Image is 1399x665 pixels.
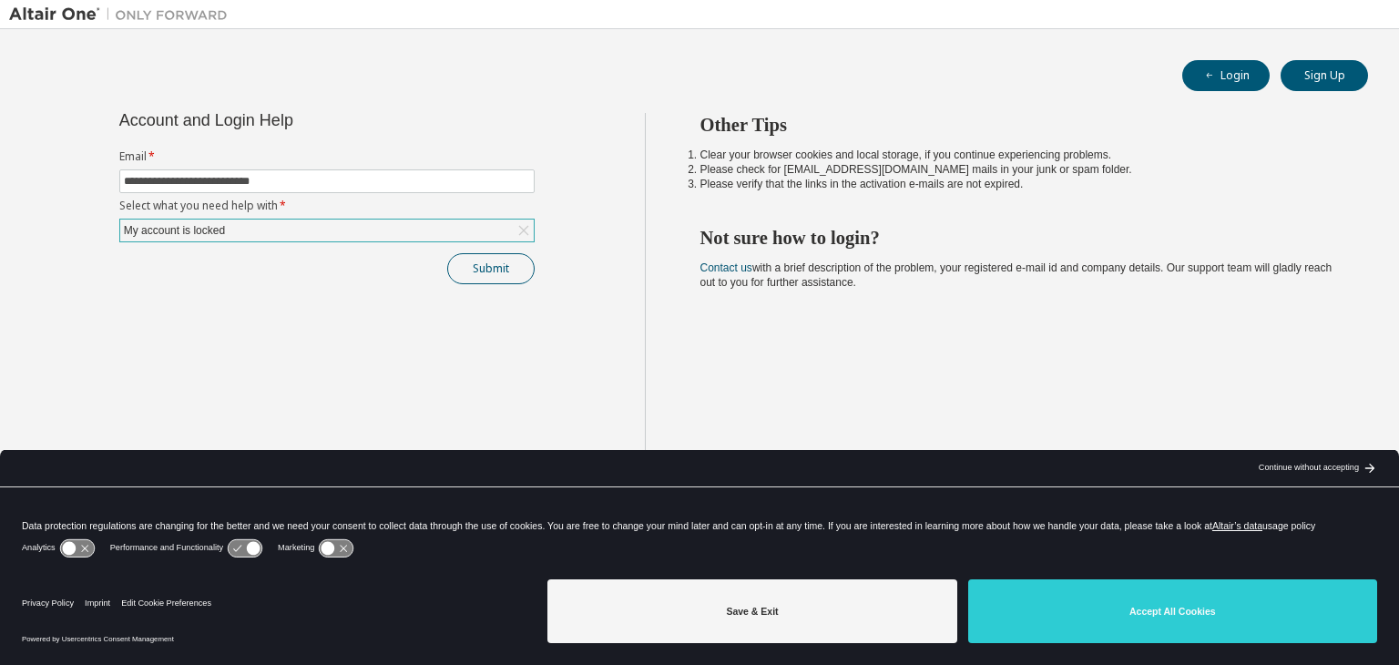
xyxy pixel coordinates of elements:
[700,261,1333,289] span: with a brief description of the problem, your registered e-mail id and company details. Our suppo...
[1182,60,1270,91] button: Login
[700,148,1336,162] li: Clear your browser cookies and local storage, if you continue experiencing problems.
[700,113,1336,137] h2: Other Tips
[119,149,535,164] label: Email
[1281,60,1368,91] button: Sign Up
[700,261,752,274] a: Contact us
[120,220,534,241] div: My account is locked
[700,226,1336,250] h2: Not sure how to login?
[447,253,535,284] button: Submit
[700,162,1336,177] li: Please check for [EMAIL_ADDRESS][DOMAIN_NAME] mails in your junk or spam folder.
[119,113,452,128] div: Account and Login Help
[119,199,535,213] label: Select what you need help with
[700,177,1336,191] li: Please verify that the links in the activation e-mails are not expired.
[121,220,228,240] div: My account is locked
[9,5,237,24] img: Altair One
